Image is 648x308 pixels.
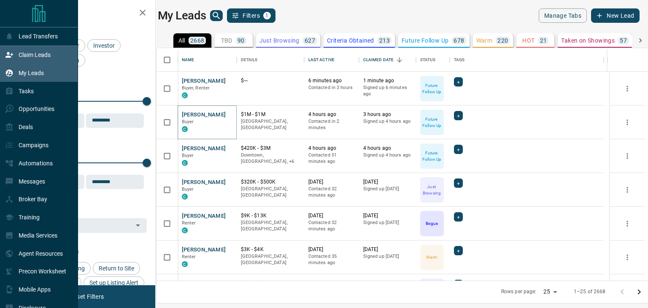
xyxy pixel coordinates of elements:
span: Buyer [182,119,194,124]
div: + [454,178,463,188]
p: Signed up [DATE] [363,253,412,260]
p: TBD [221,38,232,43]
p: 1 minute ago [363,77,412,84]
h1: My Leads [158,9,206,22]
div: Status [420,48,436,72]
span: Buyer [182,153,194,158]
p: [DATE] [363,212,412,219]
div: Return to Site [93,262,140,275]
button: Filters1 [227,8,275,23]
span: Set up Listing Alert [86,279,141,286]
p: 3 hours ago [363,111,412,118]
p: Taken on Showings [561,38,615,43]
p: 627 [305,38,315,43]
p: Contacted 32 minutes ago [308,186,355,199]
span: + [457,280,460,289]
span: + [457,78,460,86]
div: + [454,246,463,255]
p: [GEOGRAPHIC_DATA], [GEOGRAPHIC_DATA] [241,253,300,266]
span: + [457,213,460,221]
div: Name [178,48,237,72]
span: Renter [182,220,196,226]
p: [DATE] [308,178,355,186]
p: Contacted in 3 hours [308,84,355,91]
div: condos.ca [182,227,188,233]
p: Criteria Obtained [327,38,374,43]
p: [GEOGRAPHIC_DATA], [GEOGRAPHIC_DATA] [241,118,300,131]
button: New Lead [591,8,640,23]
div: condos.ca [182,92,188,98]
div: Tags [450,48,604,72]
p: HOT [522,38,535,43]
p: $320K - $500K [241,178,300,186]
span: Return to Site [96,265,137,272]
button: [PERSON_NAME] [182,77,226,85]
p: [DATE] [363,178,412,186]
p: Just Browsing [421,184,443,196]
div: Tags [454,48,465,72]
p: $--- [241,77,300,84]
span: Buyer, Renter [182,85,210,91]
p: Future Follow Up [421,116,443,129]
p: [DATE] [308,280,355,287]
button: search button [210,10,223,21]
p: Signed up [DATE] [363,186,412,192]
p: $420K - $3M [241,145,300,152]
p: 90 [238,38,245,43]
p: 57 [620,38,627,43]
div: Status [416,48,450,72]
button: Open [132,219,144,231]
p: 1–25 of 2668 [574,288,606,295]
p: 213 [379,38,390,43]
div: Details [237,48,304,72]
span: + [457,179,460,187]
div: + [454,145,463,154]
div: Claimed Date [363,48,394,72]
span: Investor [90,42,118,49]
span: 1 [264,13,270,19]
span: + [457,111,460,120]
div: Name [182,48,194,72]
p: Contacted in 2 minutes [308,118,355,131]
button: Go to next page [631,284,648,300]
button: [PERSON_NAME] [182,111,226,119]
button: more [621,82,634,95]
button: more [621,251,634,264]
p: $1M - $1M [241,111,300,118]
button: [PERSON_NAME] [182,178,226,186]
p: $9K - $13K [241,212,300,219]
div: 25 [540,286,560,298]
button: more [621,217,634,230]
button: [PERSON_NAME] [182,246,226,254]
div: + [454,77,463,86]
button: more [621,116,634,129]
p: Contacted 32 minutes ago [308,219,355,232]
p: $3K - $4K [241,246,300,253]
p: Rows per page: [501,288,537,295]
p: Contacted 35 minutes ago [308,253,355,266]
p: [GEOGRAPHIC_DATA], [GEOGRAPHIC_DATA] [241,219,300,232]
p: Future Follow Up [421,82,443,95]
div: + [454,111,463,120]
p: [DATE] [363,280,412,287]
div: condos.ca [182,160,188,166]
p: Warm [426,254,437,260]
p: 4 hours ago [308,145,355,152]
p: [DATE] [308,246,355,253]
button: Manage Tabs [539,8,587,23]
p: 6 minutes ago [308,77,355,84]
div: Set up Listing Alert [84,276,144,289]
p: [GEOGRAPHIC_DATA], [GEOGRAPHIC_DATA] [241,186,300,199]
p: Future Follow Up [421,150,443,162]
button: [PERSON_NAME] [PERSON_NAME] [182,280,272,288]
p: Future Follow Up [402,38,448,43]
p: Warm [476,38,493,43]
div: Details [241,48,258,72]
div: Last Active [304,48,359,72]
p: [DATE] [308,212,355,219]
p: All [178,38,185,43]
div: Last Active [308,48,335,72]
div: Claimed Date [359,48,416,72]
p: Signed up 4 hours ago [363,118,412,125]
div: condos.ca [182,261,188,267]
